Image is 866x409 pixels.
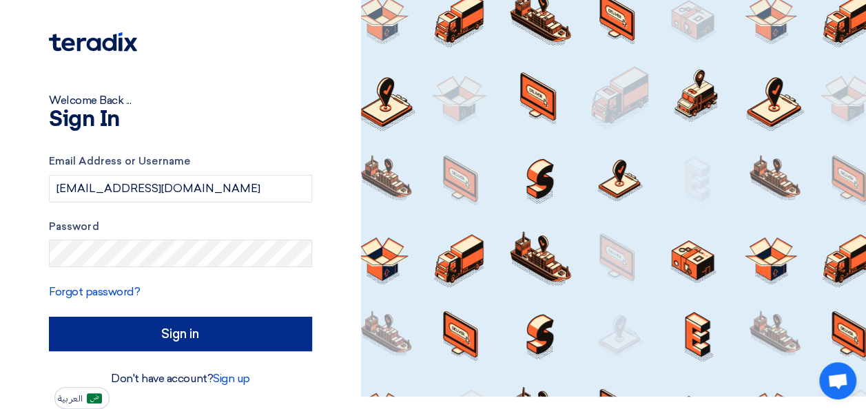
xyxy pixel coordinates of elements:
img: Teradix logo [49,32,137,52]
label: Password [49,219,312,235]
img: ar-AR.png [87,393,102,403]
button: العربية [54,387,110,409]
span: العربية [58,394,83,403]
input: Sign in [49,317,312,351]
a: Sign up [213,372,250,385]
a: Forgot password? [49,285,140,298]
h1: Sign In [49,109,312,131]
div: Open chat [819,362,856,399]
label: Email Address or Username [49,154,312,169]
div: Don't have account? [49,370,312,387]
input: Enter your business email or username [49,175,312,202]
div: Welcome Back ... [49,92,312,109]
